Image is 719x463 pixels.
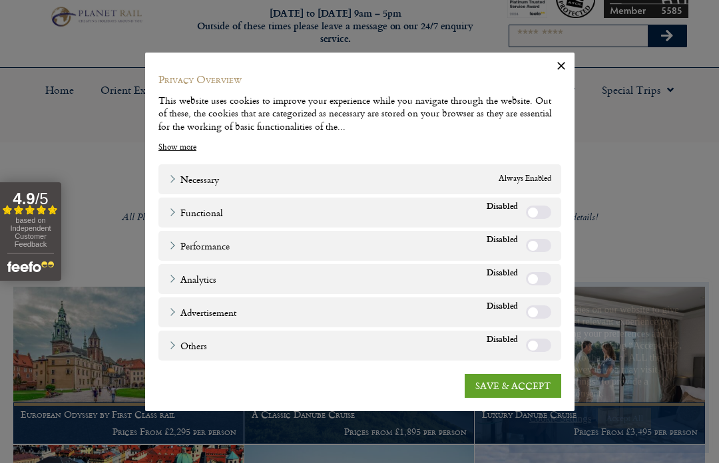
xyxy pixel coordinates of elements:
a: Necessary [168,172,219,186]
a: Analytics [168,271,216,285]
a: Performance [168,238,230,252]
a: Advertisement [168,305,236,319]
div: This website uses cookies to improve your experience while you navigate through the website. Out ... [158,93,561,132]
a: SAVE & ACCEPT [465,373,561,397]
a: Others [168,338,207,352]
span: Always Enabled [499,172,551,186]
a: Functional [168,205,223,219]
h4: Privacy Overview [158,73,561,86]
a: Show more [158,140,196,152]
